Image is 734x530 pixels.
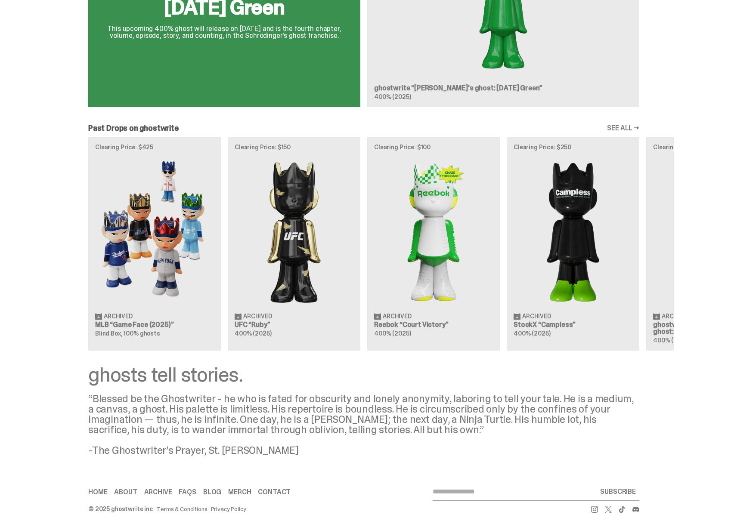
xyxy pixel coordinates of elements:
span: 400% (2025) [653,336,690,344]
img: Campless [514,157,632,305]
a: Contact [258,489,291,496]
a: Clearing Price: $425 Game Face (2025) Archived [88,137,221,351]
span: Archived [243,313,272,319]
h3: Reebok “Court Victory” [374,321,493,328]
h3: MLB “Game Face (2025)” [95,321,214,328]
span: 100% ghosts [124,330,160,337]
div: “Blessed be the Ghostwriter - he who is fated for obscurity and lonely anonymity, laboring to tel... [88,394,639,456]
span: 400% (2025) [514,330,550,337]
a: About [114,489,137,496]
p: Clearing Price: $100 [374,144,493,150]
a: Blog [203,489,221,496]
a: Clearing Price: $100 Court Victory Archived [367,137,500,351]
h3: ghostwrite “[PERSON_NAME]'s ghost: [DATE] Green” [374,85,632,92]
p: Clearing Price: $250 [514,144,632,150]
a: Merch [228,489,251,496]
h2: Past Drops on ghostwrite [88,124,179,132]
h3: StockX “Campless” [514,321,632,328]
h3: UFC “Ruby” [235,321,353,328]
span: Archived [104,313,133,319]
span: Archived [383,313,412,319]
a: SEE ALL → [607,125,639,132]
a: FAQs [179,489,196,496]
a: Archive [144,489,172,496]
a: Privacy Policy [211,506,246,512]
div: © 2025 ghostwrite inc [88,506,153,512]
span: Archived [522,313,551,319]
span: 400% (2025) [374,93,411,101]
a: Clearing Price: $250 Campless Archived [507,137,639,351]
button: SUBSCRIBE [597,483,639,500]
span: 400% (2025) [235,330,271,337]
div: ghosts tell stories. [88,364,639,385]
p: Clearing Price: $425 [95,144,214,150]
p: Clearing Price: $150 [235,144,353,150]
span: Blind Box, [95,330,123,337]
p: This upcoming 400% ghost will release on [DATE] and is the fourth chapter, volume, episode, story... [99,25,350,39]
img: Court Victory [374,157,493,305]
a: Home [88,489,107,496]
a: Terms & Conditions [156,506,207,512]
span: 400% (2025) [374,330,411,337]
span: Archived [662,313,691,319]
img: Ruby [235,157,353,305]
a: Clearing Price: $150 Ruby Archived [228,137,360,351]
img: Game Face (2025) [95,157,214,305]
